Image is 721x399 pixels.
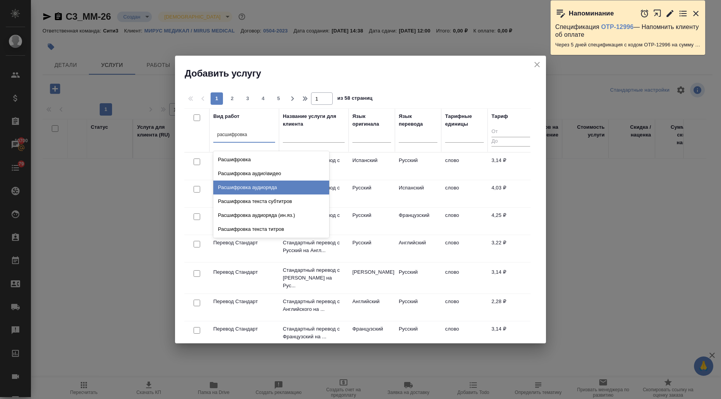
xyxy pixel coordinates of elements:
td: Французский [395,208,441,235]
td: Русский [395,153,441,180]
span: 5 [272,95,285,102]
p: Перевод Стандарт [213,239,275,247]
td: Испанский [395,180,441,207]
div: Расшифровка аудиоряда (ин.яз.) [213,208,329,222]
div: Расшифровка текста субтитров [213,194,329,208]
span: из 58 страниц [337,94,372,105]
button: 4 [257,92,269,105]
td: Русский [349,208,395,235]
td: 3,14 ₽ [488,153,534,180]
div: Расшифровка аудио\видео [213,167,329,181]
input: От [491,127,530,137]
div: Язык оригинала [352,113,391,128]
td: слово [441,321,488,348]
div: Тариф [491,113,508,120]
p: Перевод Стандарт [213,325,275,333]
button: Отложить [640,9,649,18]
td: 4,03 ₽ [488,180,534,207]
td: Английский [349,294,395,321]
td: Русский [349,180,395,207]
input: До [491,137,530,147]
td: 3,22 ₽ [488,235,534,262]
td: Испанский [349,153,395,180]
td: слово [441,235,488,262]
button: Открыть в новой вкладке [653,5,662,22]
div: Тарифные единицы [445,113,484,128]
div: Расшифровка текста титров [213,222,329,236]
button: 5 [272,92,285,105]
span: 4 [257,95,269,102]
td: Русский [395,264,441,292]
button: Редактировать [665,9,675,18]
div: Название услуги для клиента [283,113,345,128]
td: слово [441,153,488,180]
h2: Добавить услугу [185,67,546,80]
div: Вид работ [213,113,240,120]
td: слово [441,180,488,207]
button: Перейти в todo [678,9,688,18]
td: Английский [395,235,441,262]
td: слово [441,264,488,292]
div: Расшифровка [213,153,329,167]
td: слово [441,208,488,235]
div: Язык перевода [399,113,437,128]
p: Спецификация — Напомнить клиенту об оплате [555,23,701,39]
p: Перевод Стандарт [213,298,275,305]
p: Стандартный перевод с Французский на ... [283,325,345,341]
td: 3,14 ₽ [488,264,534,292]
td: [PERSON_NAME] [349,264,395,292]
td: Русский [395,321,441,348]
p: Стандартный перевод с [PERSON_NAME] на Рус... [283,266,345,290]
a: OTP-12996 [601,24,634,30]
p: Напоминание [569,10,614,17]
button: close [531,59,543,70]
span: 2 [226,95,238,102]
td: слово [441,294,488,321]
td: 4,25 ₽ [488,208,534,235]
button: 3 [241,92,254,105]
button: Закрыть [691,9,701,18]
button: 2 [226,92,238,105]
div: Расшифровка аудиоряда [213,181,329,194]
td: 2,28 ₽ [488,294,534,321]
span: 3 [241,95,254,102]
td: Русский [349,235,395,262]
p: Стандартный перевод с Русский на Англ... [283,239,345,254]
p: Перевод Стандарт [213,268,275,276]
p: Стандартный перевод с Английского на ... [283,298,345,313]
td: Русский [395,294,441,321]
td: Французский [349,321,395,348]
p: Через 5 дней спецификация с кодом OTP-12996 на сумму 7940.98 RUB будет просрочена [555,41,701,49]
td: 3,14 ₽ [488,321,534,348]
